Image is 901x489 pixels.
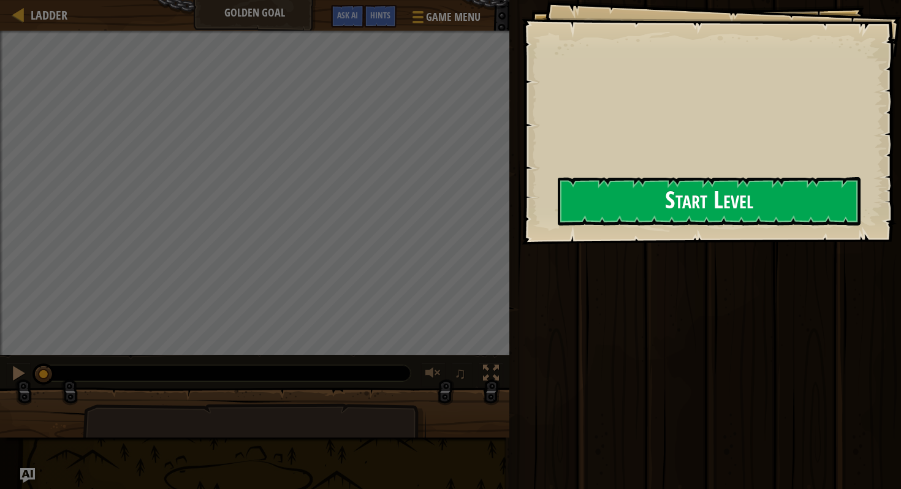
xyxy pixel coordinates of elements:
button: Game Menu [403,5,488,34]
button: Ask AI [331,5,364,28]
a: Ladder [25,7,67,23]
span: Ask AI [337,9,358,21]
span: ♫ [454,364,466,382]
span: Hints [370,9,390,21]
button: Toggle fullscreen [479,362,503,387]
span: Game Menu [426,9,481,25]
button: Ask AI [20,468,35,483]
button: ⌘ + P: Pause [6,362,31,387]
span: Ladder [31,7,67,23]
button: ♫ [452,362,473,387]
button: Adjust volume [421,362,446,387]
button: Start Level [558,177,861,226]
